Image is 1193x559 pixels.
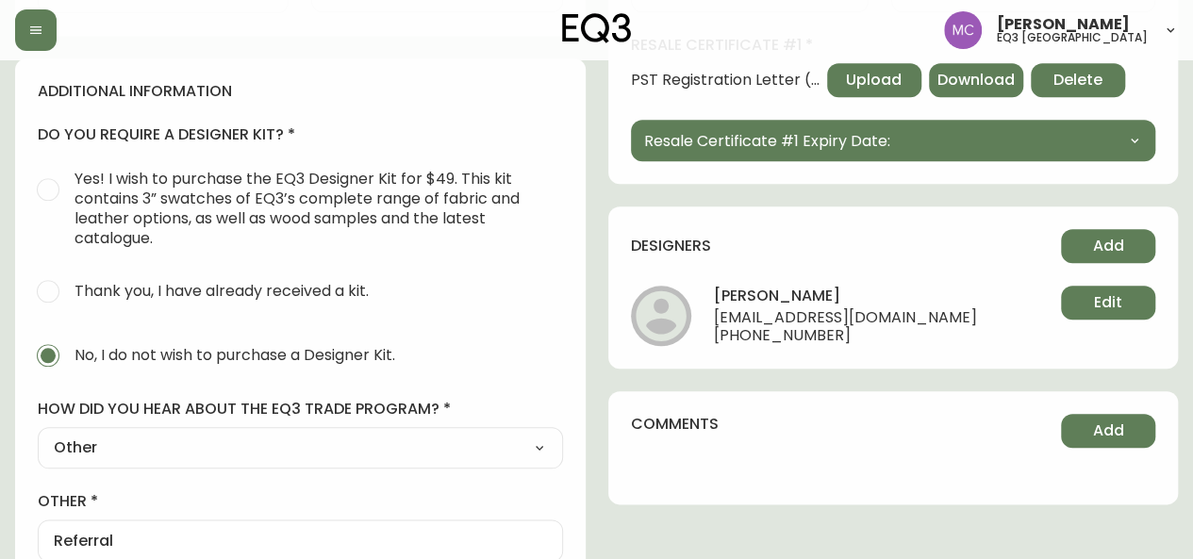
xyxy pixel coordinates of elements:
[714,327,977,346] span: [PHONE_NUMBER]
[846,70,902,90] span: Upload
[929,63,1023,97] button: Download
[38,81,563,102] h4: additional information
[1053,70,1102,90] span: Delete
[997,32,1148,43] h5: eq3 [GEOGRAPHIC_DATA]
[1061,286,1155,320] button: Edit
[631,72,820,89] span: PST Registration Letter (1)_cmffwzqmy92kt0146lxj41hjq.pdf
[1093,420,1124,441] span: Add
[38,124,563,145] h4: do you require a designer kit?
[1061,229,1155,263] button: Add
[631,414,719,435] h4: comments
[827,63,921,97] button: Upload
[714,309,977,328] span: [EMAIL_ADDRESS][DOMAIN_NAME]
[1093,236,1124,256] span: Add
[1031,63,1125,97] button: Delete
[38,399,563,419] label: how did you hear about the eq3 trade program?
[631,120,1156,161] button: Resale Certificate #1 Expiry Date:
[644,129,890,153] span: Resale Certificate #1 Expiry Date:
[937,70,1015,90] span: Download
[714,286,977,308] h4: [PERSON_NAME]
[75,281,369,301] span: Thank you, I have already received a kit.
[631,236,711,256] h4: designers
[944,11,982,49] img: 6dbdb61c5655a9a555815750a11666cc
[1061,414,1155,448] button: Add
[562,13,632,43] img: logo
[38,491,563,512] label: other
[75,345,395,365] span: No, I do not wish to purchase a Designer Kit.
[1094,292,1122,313] span: Edit
[997,17,1130,32] span: [PERSON_NAME]
[75,169,548,248] span: Yes! I wish to purchase the EQ3 Designer Kit for $49. This kit contains 3” swatches of EQ3’s comp...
